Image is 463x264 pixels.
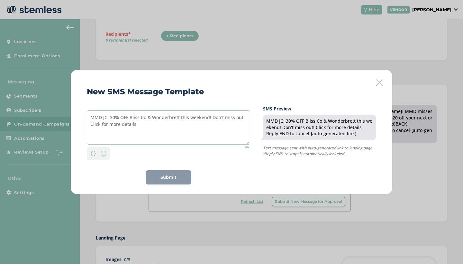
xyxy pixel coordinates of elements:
h2: New SMS Message Template [87,86,204,98]
label: SMS Preview [263,105,376,112]
img: icon-smiley-d6edb5a7.svg [100,150,107,157]
div: MMD JC: 30% OFF Bliss Co & Wonderbrett this weekend! Don't miss out! Click for more details Reply... [266,118,373,137]
iframe: Chat Widget [431,233,463,264]
p: Text message sent with auto-generated link to landing page. “Reply END to stop” is automatically ... [263,145,376,157]
img: icon-brackets-fa390dc5.svg [91,151,96,156]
